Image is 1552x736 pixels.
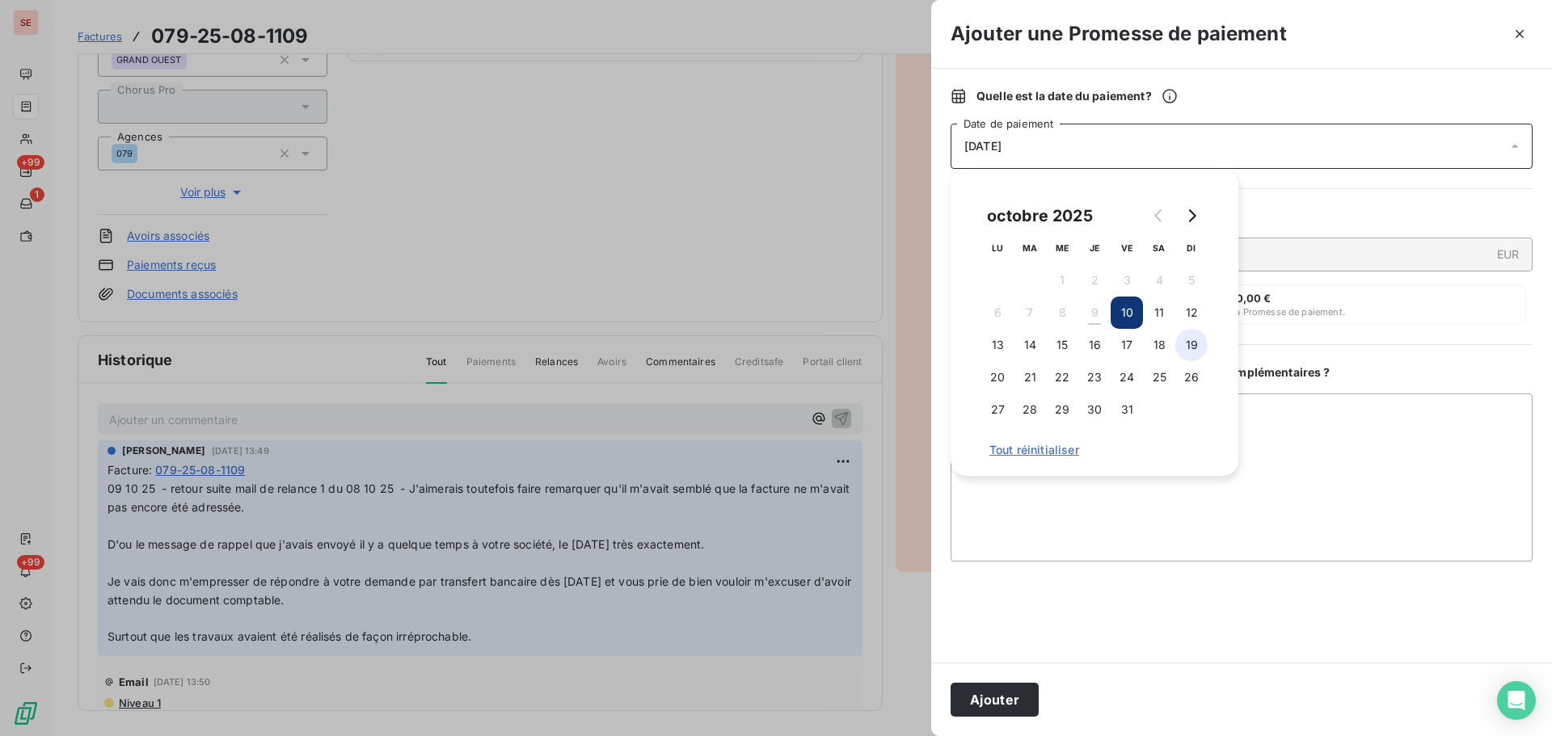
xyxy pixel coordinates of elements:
button: 16 [1078,329,1111,361]
button: Go to previous month [1143,200,1175,232]
button: 17 [1111,329,1143,361]
button: 27 [981,393,1014,426]
button: 3 [1111,264,1143,297]
button: 29 [1046,393,1078,426]
button: 21 [1014,361,1046,393]
span: Tout réinitialiser [989,444,1200,456]
th: jeudi [1078,232,1111,264]
button: 5 [1175,264,1208,297]
button: 31 [1111,393,1143,426]
button: 9 [1078,297,1111,329]
th: dimanche [1175,232,1208,264]
th: samedi [1143,232,1175,264]
button: 6 [981,297,1014,329]
button: 23 [1078,361,1111,393]
button: 2 [1078,264,1111,297]
th: lundi [981,232,1014,264]
th: vendredi [1111,232,1143,264]
div: Open Intercom Messenger [1497,681,1536,720]
button: Ajouter [951,683,1039,717]
button: 22 [1046,361,1078,393]
th: mardi [1014,232,1046,264]
th: mercredi [1046,232,1078,264]
button: 7 [1014,297,1046,329]
button: 30 [1078,393,1111,426]
button: 14 [1014,329,1046,361]
button: 11 [1143,297,1175,329]
span: Quelle est la date du paiement ? [976,88,1178,104]
button: 8 [1046,297,1078,329]
button: 24 [1111,361,1143,393]
button: 18 [1143,329,1175,361]
span: [DATE] [964,140,1002,153]
button: 28 [1014,393,1046,426]
button: 12 [1175,297,1208,329]
div: octobre 2025 [981,203,1099,229]
button: 15 [1046,329,1078,361]
button: Go to next month [1175,200,1208,232]
button: 25 [1143,361,1175,393]
h3: Ajouter une Promesse de paiement [951,19,1287,48]
button: 1 [1046,264,1078,297]
button: 19 [1175,329,1208,361]
button: 13 [981,329,1014,361]
span: 0,00 € [1236,292,1272,305]
button: 26 [1175,361,1208,393]
button: 20 [981,361,1014,393]
button: 10 [1111,297,1143,329]
button: 4 [1143,264,1175,297]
